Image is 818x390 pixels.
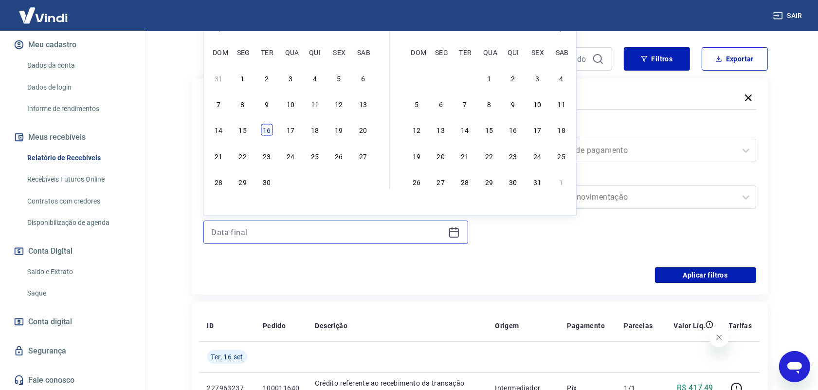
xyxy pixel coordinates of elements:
a: Saque [23,283,134,303]
p: Tarifas [729,321,752,331]
div: Choose segunda-feira, 27 de outubro de 2025 [435,176,447,188]
a: Saldo e Extrato [23,262,134,282]
div: Choose domingo, 14 de setembro de 2025 [213,124,224,136]
a: Dados de login [23,77,134,97]
img: Vindi [12,0,75,30]
div: Choose domingo, 5 de outubro de 2025 [411,98,422,110]
div: Choose quarta-feira, 8 de outubro de 2025 [483,98,495,110]
label: Tipo de Movimentação [493,172,754,184]
div: Choose terça-feira, 28 de outubro de 2025 [459,176,471,188]
div: Choose quinta-feira, 11 de setembro de 2025 [309,98,321,110]
div: Choose quarta-feira, 17 de setembro de 2025 [285,124,297,136]
div: seg [435,46,447,58]
div: Choose quinta-feira, 18 de setembro de 2025 [309,124,321,136]
span: Olá! Precisa de ajuda? [6,7,82,15]
div: month 2025-09 [212,71,370,189]
div: Choose quinta-feira, 25 de setembro de 2025 [309,150,321,162]
iframe: Botão para abrir a janela de mensagens [779,351,810,382]
p: ID [207,321,214,331]
div: Choose domingo, 21 de setembro de 2025 [213,150,224,162]
div: Choose sexta-feira, 31 de outubro de 2025 [531,176,543,188]
div: Choose domingo, 26 de outubro de 2025 [411,176,422,188]
a: Dados da conta [23,56,134,75]
div: sex [531,46,543,58]
div: Choose sábado, 11 de outubro de 2025 [556,98,567,110]
label: Forma de Pagamento [493,125,754,137]
div: Choose terça-feira, 21 de outubro de 2025 [459,150,471,162]
a: Segurança [12,340,134,362]
p: Pagamento [567,321,605,331]
button: Conta Digital [12,241,134,262]
div: qua [285,46,297,58]
div: qui [508,46,519,58]
div: Choose terça-feira, 14 de outubro de 2025 [459,124,471,136]
div: Choose segunda-feira, 1 de setembro de 2025 [237,72,249,84]
div: Choose quinta-feira, 2 de outubro de 2025 [508,72,519,84]
div: Choose quinta-feira, 4 de setembro de 2025 [309,72,321,84]
div: Choose sábado, 18 de outubro de 2025 [556,124,567,136]
div: Choose segunda-feira, 6 de outubro de 2025 [435,98,447,110]
div: Choose quinta-feira, 16 de outubro de 2025 [508,124,519,136]
div: Choose domingo, 12 de outubro de 2025 [411,124,422,136]
div: Choose segunda-feira, 29 de setembro de 2025 [237,176,249,188]
div: sab [357,46,369,58]
div: month 2025-10 [410,71,569,189]
div: Choose sexta-feira, 12 de setembro de 2025 [333,98,345,110]
div: Choose domingo, 31 de agosto de 2025 [213,72,224,84]
div: qui [309,46,321,58]
div: Choose terça-feira, 30 de setembro de 2025 [459,72,471,84]
div: Choose sexta-feira, 3 de outubro de 2025 [333,176,345,188]
div: Choose quarta-feira, 24 de setembro de 2025 [285,150,297,162]
div: Choose segunda-feira, 15 de setembro de 2025 [237,124,249,136]
div: qua [483,46,495,58]
div: Choose segunda-feira, 20 de outubro de 2025 [435,150,447,162]
div: dom [213,46,224,58]
div: Choose sábado, 1 de novembro de 2025 [556,176,567,188]
div: Choose segunda-feira, 13 de outubro de 2025 [435,124,447,136]
a: Disponibilização de agenda [23,213,134,233]
p: Valor Líq. [674,321,706,331]
div: Choose quarta-feira, 10 de setembro de 2025 [285,98,297,110]
div: Choose terça-feira, 16 de setembro de 2025 [261,124,273,136]
div: Choose sexta-feira, 5 de setembro de 2025 [333,72,345,84]
a: Informe de rendimentos [23,99,134,119]
div: Choose sábado, 6 de setembro de 2025 [357,72,369,84]
div: Choose terça-feira, 23 de setembro de 2025 [261,150,273,162]
div: Choose sábado, 20 de setembro de 2025 [357,124,369,136]
div: Choose quarta-feira, 15 de outubro de 2025 [483,124,495,136]
button: Meu cadastro [12,34,134,56]
div: Choose quarta-feira, 3 de setembro de 2025 [285,72,297,84]
div: Choose quinta-feira, 2 de outubro de 2025 [309,176,321,188]
iframe: Fechar mensagem [709,328,729,347]
div: Choose sábado, 4 de outubro de 2025 [556,72,567,84]
div: Choose quinta-feira, 23 de outubro de 2025 [508,150,519,162]
div: Choose terça-feira, 30 de setembro de 2025 [261,176,273,188]
div: Choose terça-feira, 2 de setembro de 2025 [261,72,273,84]
button: Aplicar filtros [655,267,756,283]
span: Ter, 16 set [211,352,243,362]
div: Choose sexta-feira, 24 de outubro de 2025 [531,150,543,162]
div: ter [261,46,273,58]
div: Choose domingo, 28 de setembro de 2025 [411,72,422,84]
div: Choose sábado, 25 de outubro de 2025 [556,150,567,162]
p: Origem [495,321,519,331]
p: Parcelas [624,321,653,331]
div: Choose sexta-feira, 10 de outubro de 2025 [531,98,543,110]
button: Sair [771,7,806,25]
div: Choose sábado, 4 de outubro de 2025 [357,176,369,188]
div: Choose terça-feira, 9 de setembro de 2025 [261,98,273,110]
button: Exportar [702,47,768,71]
div: Choose sexta-feira, 17 de outubro de 2025 [531,124,543,136]
span: Conta digital [28,315,72,329]
div: Choose segunda-feira, 22 de setembro de 2025 [237,150,249,162]
div: Choose terça-feira, 7 de outubro de 2025 [459,98,471,110]
div: Choose sexta-feira, 26 de setembro de 2025 [333,150,345,162]
div: sab [556,46,567,58]
div: Choose domingo, 7 de setembro de 2025 [213,98,224,110]
div: Choose sexta-feira, 3 de outubro de 2025 [531,72,543,84]
div: ter [459,46,471,58]
div: Choose sábado, 27 de setembro de 2025 [357,150,369,162]
button: Meus recebíveis [12,127,134,148]
div: dom [411,46,422,58]
div: Choose quarta-feira, 29 de outubro de 2025 [483,176,495,188]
